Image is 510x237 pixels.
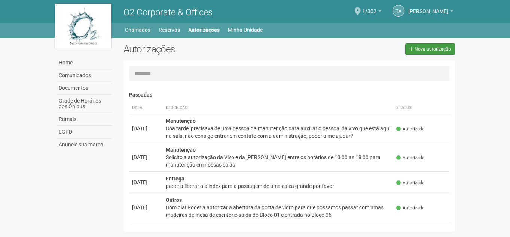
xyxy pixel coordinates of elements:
[393,102,449,114] th: Status
[132,179,160,186] div: [DATE]
[166,226,182,232] strong: Outros
[408,9,453,15] a: [PERSON_NAME]
[129,92,450,98] h4: Passadas
[132,204,160,211] div: [DATE]
[362,1,376,14] span: 1/302
[396,180,424,186] span: Autorizada
[408,1,448,14] span: Thamiris Abdala
[163,102,394,114] th: Descrição
[57,95,112,113] a: Grade de Horários dos Ônibus
[166,197,182,203] strong: Outros
[396,155,424,161] span: Autorizada
[132,154,160,161] div: [DATE]
[55,4,111,49] img: logo.jpg
[159,25,180,35] a: Reservas
[166,118,196,124] strong: Manutenção
[132,125,160,132] div: [DATE]
[415,46,451,52] span: Nova autorização
[57,69,112,82] a: Comunicados
[393,5,404,17] a: TA
[57,113,112,126] a: Ramais
[405,43,455,55] a: Nova autorização
[125,25,150,35] a: Chamados
[166,182,391,190] div: poderia liberar o blindex para a passagem de uma caixa grande por favor
[166,147,196,153] strong: Manutenção
[228,25,263,35] a: Minha Unidade
[166,176,184,182] strong: Entrega
[362,9,381,15] a: 1/302
[57,139,112,151] a: Anuncie sua marca
[166,204,391,219] div: Bom dia! Poderia autorizar a abertura da porta de vidro para que possamos passar com umas madeira...
[166,125,391,140] div: Boa tarde, precisava de uma pessoa da manutenção para auxiliar o pessoal da vivo que está aqui na...
[396,205,424,211] span: Autorizada
[57,57,112,69] a: Home
[396,126,424,132] span: Autorizada
[129,102,163,114] th: Data
[123,7,213,18] span: O2 Corporate & Offices
[57,82,112,95] a: Documentos
[166,154,391,168] div: Solicito a autorização da Vivo e da [PERSON_NAME] entre os horários de 13:00 as 18:00 para manute...
[57,126,112,139] a: LGPD
[188,25,220,35] a: Autorizações
[123,43,284,55] h2: Autorizações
